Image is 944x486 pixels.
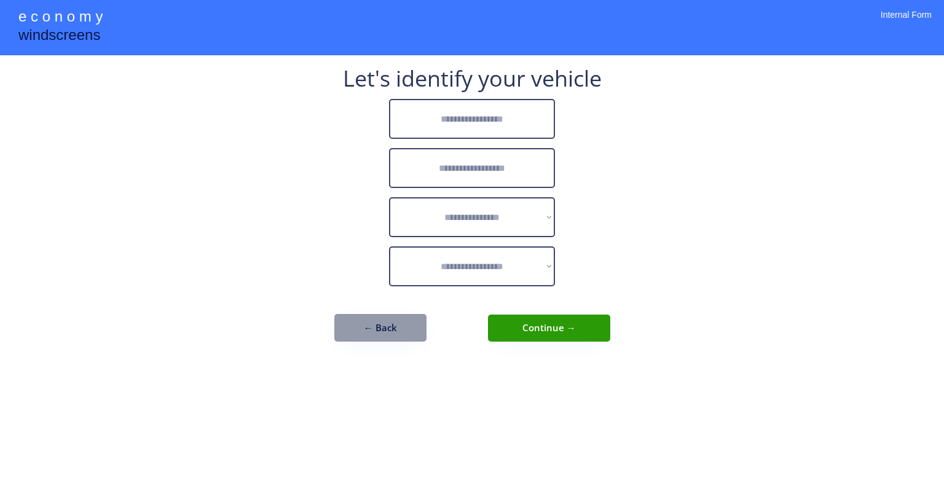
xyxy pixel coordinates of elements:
div: e c o n o m y [18,6,103,29]
button: ← Back [334,314,427,342]
div: Internal Form [881,9,932,37]
button: Continue → [488,315,610,342]
div: Let's identify your vehicle [343,68,602,90]
div: windscreens [18,25,100,49]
